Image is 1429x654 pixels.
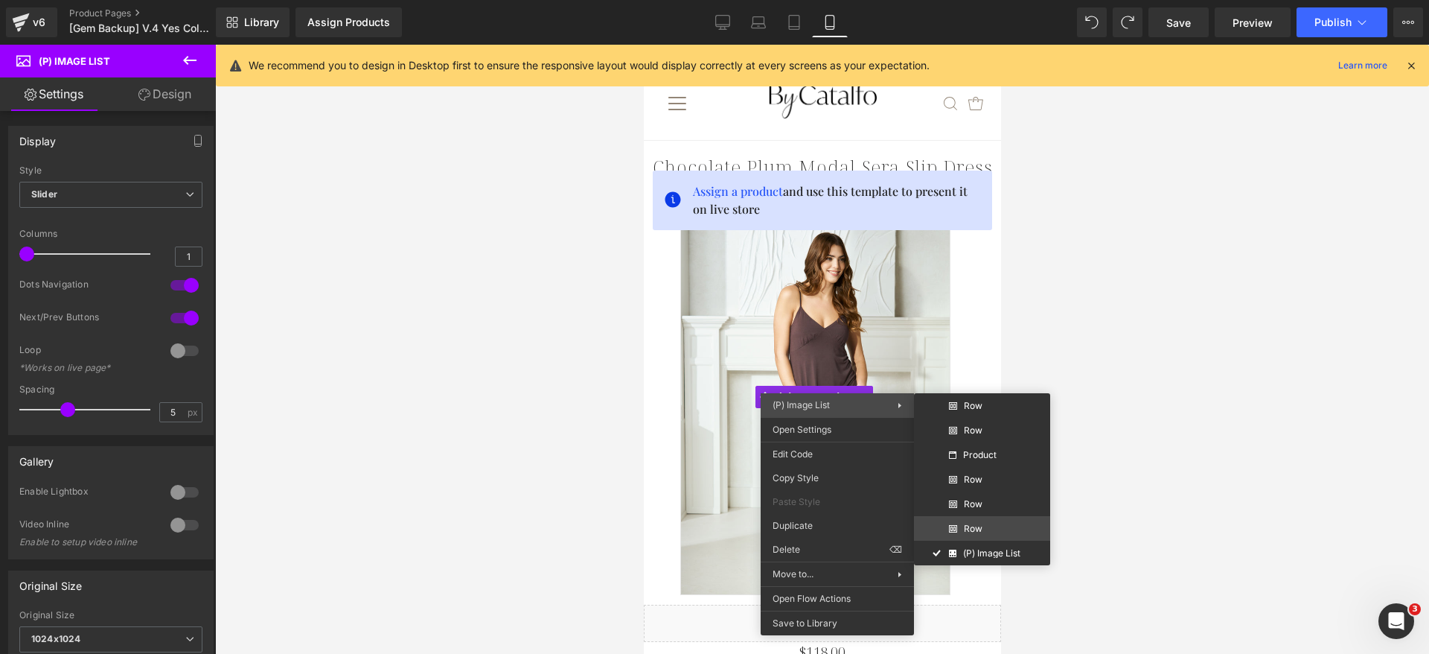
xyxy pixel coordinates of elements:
a: Design [111,77,219,111]
a: Learn more [1332,57,1393,74]
div: Original Size [19,571,82,592]
span: $118.00 [156,600,202,615]
div: Assign Products [307,16,390,28]
input: Name [33,112,307,141]
input: Subject [33,255,307,284]
img: Chocolate Plum Modal Sera Slip Dress [36,146,307,550]
p: We'd Love To Hear From You! [33,36,307,54]
p: Yes, please add me to your mailing list! [50,407,226,419]
span: (P) Image List [131,341,210,363]
span: ⌫ [889,543,902,556]
b: 1024x1024 [31,633,80,644]
span: Row [964,401,982,410]
input: Business Name [33,184,307,212]
a: Desktop [705,7,741,37]
a: v6 [6,7,57,37]
div: Enable Lightbox [19,486,156,501]
span: Send [265,414,292,430]
span: Edit Code [773,448,902,461]
a: New Library [216,7,290,37]
span: Row [964,500,982,509]
span: Save to Library [773,617,902,630]
div: Gallery [19,447,54,468]
span: Row [964,524,982,533]
span: px [188,407,200,417]
span: Product [963,451,997,460]
div: Next/Prev Buttons [19,311,156,327]
span: Save [1166,15,1191,31]
div: Dots Navigation [19,279,156,294]
button: Open cart [325,41,339,77]
label: Attach your inspiration photos [46,317,319,331]
span: Duplicate [773,519,902,533]
button: Send [250,406,307,437]
span: Open Settings [773,423,902,436]
div: Enable to setup video inline [19,537,153,547]
span: Open Flow Actions [773,592,902,606]
span: Row [964,426,982,435]
p: ₊˚ ✧ Free Shipping on Loungewear orders over 250 ✧ ˚₊ [14,4,342,18]
p: We recommend you to design in Desktop first to ensure the responsive layout would display correct... [249,57,930,74]
a: Chocolate Plum Modal Sera Slip Dress [36,146,307,558]
input: E-mail [33,142,307,170]
a: Chocolate Plum Modal Sera Slip Dress [9,111,349,133]
div: Display [19,127,56,147]
span: Row [964,475,982,484]
div: Style [19,165,202,176]
span: Library [244,16,279,29]
span: Preview [1233,15,1273,31]
textarea: Describe your dream dresses (i.e. silhouette, fabric, colour, prints, etc.). Please attach your i... [33,213,307,310]
textarea: How can we help you? [33,295,307,392]
a: Expand / Collapse [210,341,229,363]
div: Video Inline [19,518,156,534]
span: 3 [1409,603,1421,615]
p: Let's start designing your custom dress! [33,71,307,86]
div: Columns [19,229,202,239]
p: Please tell us more about your business and how we can help you. [33,62,307,93]
b: Slider [31,188,57,200]
a: Preview [1215,7,1291,37]
span: Assign a product [49,139,139,154]
div: Loop [19,344,156,360]
button: Open Search [300,52,313,66]
button: Send [250,346,307,377]
span: (P) Image List [773,399,830,410]
span: (P) Image List [963,549,1020,558]
p: Custom Dress Inquiry [33,36,307,63]
span: Delete [773,543,889,556]
span: Copy Style [773,472,902,485]
img: By Catalfo [124,37,234,76]
button: Open navigation [19,40,87,77]
button: Undo [1077,7,1107,37]
a: Product Pages [69,7,240,19]
button: More [1393,7,1423,37]
span: (P) Image List [39,55,110,67]
div: Spacing [19,384,202,395]
iframe: Intercom live chat [1378,603,1414,639]
div: v6 [30,13,48,32]
span: [Gem Backup] V.4 Yes Colour Swatch_ Loungewear Template [69,22,212,34]
div: Original Size [19,610,202,620]
input: E-mail address [33,148,307,177]
span: and use this template to present it on live store [49,138,336,174]
input: Name [33,106,307,134]
a: Mobile [812,7,848,37]
span: Paste Style [773,495,902,509]
div: *Works on live page* [19,363,153,373]
button: Redo [1113,7,1142,37]
a: Tablet [776,7,812,37]
span: Move to... [773,568,898,581]
span: Send [265,354,292,369]
input: Wedding Date [33,177,307,206]
button: Publish [1297,7,1387,37]
input: Website [33,220,307,248]
a: Laptop [741,7,776,37]
span: Publish [1314,16,1352,28]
